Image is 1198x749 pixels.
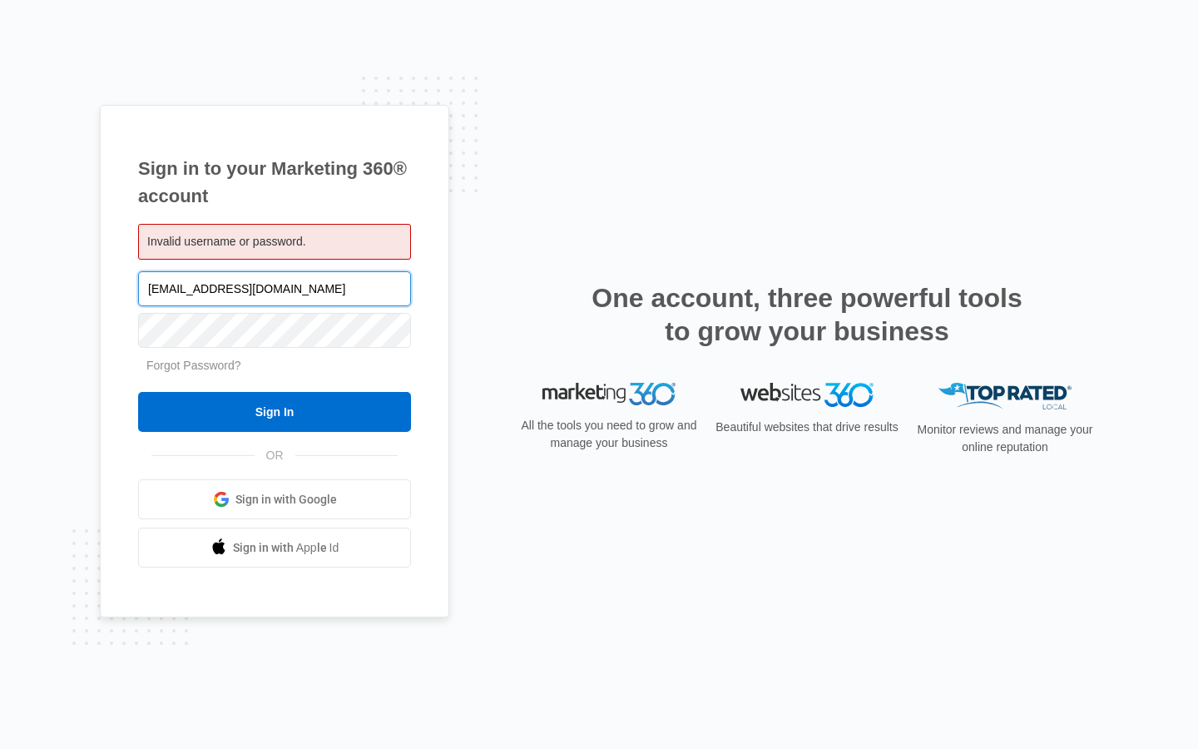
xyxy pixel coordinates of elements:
span: OR [255,447,295,464]
p: Beautiful websites that drive results [714,419,900,436]
input: Sign In [138,392,411,432]
img: Top Rated Local [938,383,1072,410]
span: Sign in with Google [235,491,337,508]
input: Email [138,271,411,306]
p: Monitor reviews and manage your online reputation [912,421,1098,456]
a: Sign in with Apple Id [138,528,411,568]
a: Forgot Password? [146,359,241,372]
h1: Sign in to your Marketing 360® account [138,155,411,210]
img: Marketing 360 [542,383,676,406]
span: Sign in with Apple Id [233,539,339,557]
span: Invalid username or password. [147,235,306,248]
a: Sign in with Google [138,479,411,519]
h2: One account, three powerful tools to grow your business [587,281,1027,348]
img: Websites 360 [740,383,874,407]
p: All the tools you need to grow and manage your business [516,417,702,452]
